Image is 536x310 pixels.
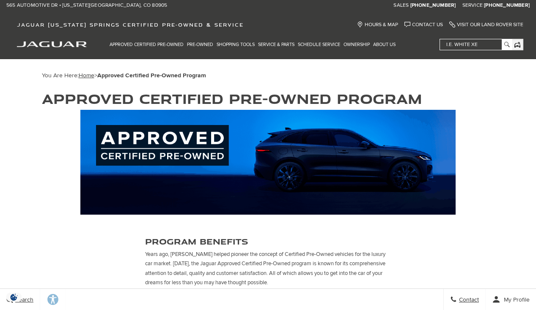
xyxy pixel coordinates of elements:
[6,2,167,9] a: 565 Automotive Dr • [US_STATE][GEOGRAPHIC_DATA], CO 80905
[440,39,511,50] input: i.e. White XE
[457,296,479,303] span: Contact
[256,37,296,52] a: Service & Parts
[484,2,530,9] a: [PHONE_NUMBER]
[371,37,397,52] a: About Us
[215,37,256,52] a: Shopping Tools
[404,22,443,28] a: Contact Us
[145,237,391,246] h3: PROGRAM BENEFITS
[357,22,398,28] a: Hours & Map
[486,289,536,310] button: Open user profile menu
[42,72,206,79] span: You Are Here:
[17,22,244,28] span: Jaguar [US_STATE] Springs Certified Pre-Owned & Service
[500,296,530,303] span: My Profile
[145,250,391,287] p: Years ago, [PERSON_NAME] helped pioneer the concept of Certified Pre-Owned vehicles for the luxur...
[13,22,248,28] a: Jaguar [US_STATE] Springs Certified Pre-Owned & Service
[108,37,397,52] nav: Main Navigation
[79,72,94,79] a: Home
[79,72,206,79] span: >
[42,72,495,79] div: Breadcrumbs
[108,37,185,52] a: Approved Certified Pre-Owned
[185,37,215,52] a: Pre-Owned
[393,2,409,8] span: Sales
[4,293,24,302] img: Opt-Out Icon
[80,110,456,215] img: APPROVED CERTIFIED PRE-OWNED
[4,293,24,302] section: Click to Open Cookie Consent Modal
[17,40,87,47] a: jaguar
[449,22,523,28] a: Visit Our Land Rover Site
[462,2,483,8] span: Service
[97,72,206,79] strong: Approved Certified Pre-Owned Program
[17,41,87,47] img: Jaguar
[410,2,456,9] a: [PHONE_NUMBER]
[342,37,371,52] a: Ownership
[42,92,495,106] h1: Approved Certified Pre-Owned Program
[296,37,342,52] a: Schedule Service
